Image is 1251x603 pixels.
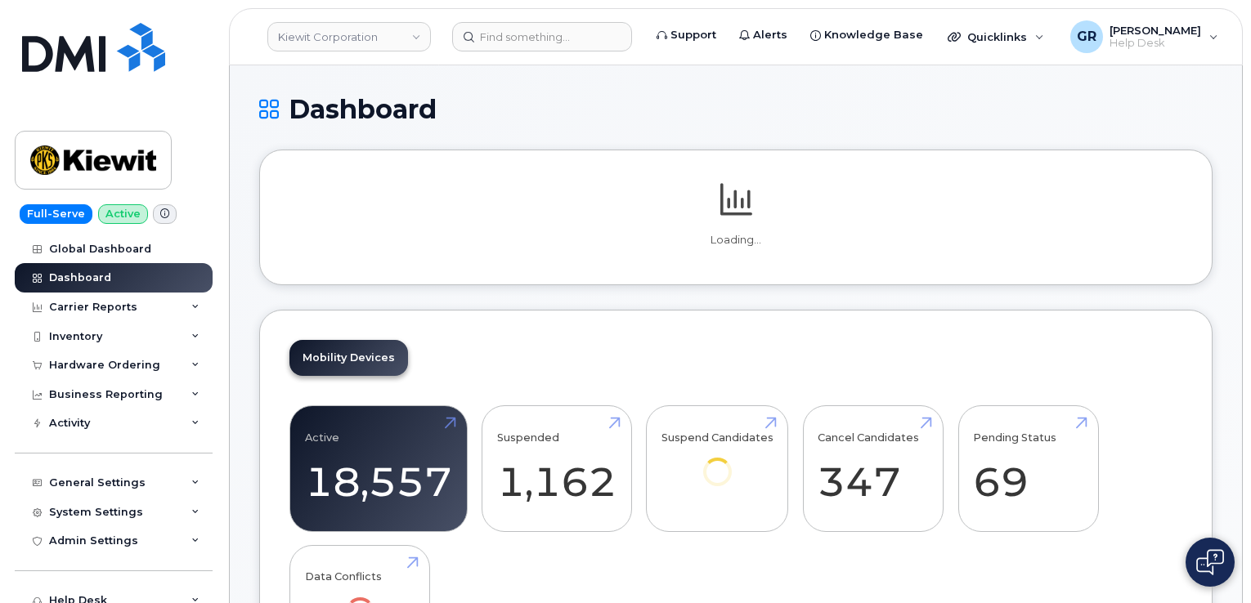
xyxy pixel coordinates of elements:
a: Suspended 1,162 [497,415,617,523]
a: Mobility Devices [289,340,408,376]
p: Loading... [289,233,1182,248]
h1: Dashboard [259,95,1213,123]
a: Suspend Candidates [661,415,773,509]
a: Active 18,557 [305,415,452,523]
a: Cancel Candidates 347 [818,415,928,523]
a: Pending Status 69 [973,415,1083,523]
img: Open chat [1196,549,1224,575]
